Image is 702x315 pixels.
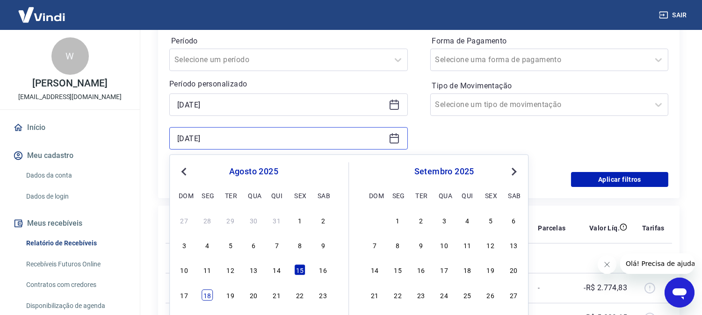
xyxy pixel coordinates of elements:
div: qui [462,190,473,201]
div: Choose quarta-feira, 24 de setembro de 2025 [439,289,450,301]
div: Choose quarta-feira, 6 de agosto de 2025 [248,240,259,251]
a: Dados de login [22,187,129,206]
div: qua [248,190,259,201]
div: seg [392,190,404,201]
button: Meus recebíveis [11,213,129,234]
div: Choose sexta-feira, 5 de setembro de 2025 [485,215,496,226]
label: Forma de Pagamento [432,36,667,47]
div: Choose segunda-feira, 28 de julho de 2025 [202,215,213,226]
div: setembro 2025 [368,166,521,177]
div: Choose sexta-feira, 12 de setembro de 2025 [485,240,496,251]
div: Choose terça-feira, 12 de agosto de 2025 [225,265,236,276]
button: Next Month [508,166,520,177]
div: Choose sábado, 20 de setembro de 2025 [508,265,520,276]
iframe: Fechar mensagem [598,255,616,274]
div: sab [318,190,329,201]
div: ter [415,190,427,201]
p: - [538,283,565,293]
div: Choose quinta-feira, 31 de julho de 2025 [271,215,282,226]
div: dom [179,190,190,201]
div: W [51,37,89,75]
div: Choose quinta-feira, 11 de setembro de 2025 [462,240,473,251]
p: Tarifas [642,223,665,233]
div: Choose domingo, 31 de agosto de 2025 [369,215,380,226]
div: Choose quarta-feira, 20 de agosto de 2025 [248,289,259,301]
a: Início [11,117,129,138]
button: Sair [657,7,691,24]
div: Choose quinta-feira, 25 de setembro de 2025 [462,289,473,301]
div: Choose segunda-feira, 1 de setembro de 2025 [392,215,404,226]
p: -R$ 2.774,83 [584,282,627,294]
div: Choose sábado, 16 de agosto de 2025 [318,265,329,276]
div: Choose domingo, 3 de agosto de 2025 [179,240,190,251]
a: Contratos com credores [22,275,129,294]
label: Tipo de Movimentação [432,80,667,92]
div: Choose quinta-feira, 18 de setembro de 2025 [462,265,473,276]
div: Choose sexta-feira, 1 de agosto de 2025 [294,215,305,226]
div: Choose terça-feira, 16 de setembro de 2025 [415,265,427,276]
div: ter [225,190,236,201]
div: Choose segunda-feira, 8 de setembro de 2025 [392,240,404,251]
div: Choose sábado, 6 de setembro de 2025 [508,215,520,226]
p: Período personalizado [169,79,408,90]
p: Parcelas [538,223,565,233]
iframe: Mensagem da empresa [620,253,695,274]
div: Choose domingo, 7 de setembro de 2025 [369,240,380,251]
div: Choose segunda-feira, 18 de agosto de 2025 [202,289,213,301]
div: Choose segunda-feira, 11 de agosto de 2025 [202,265,213,276]
div: dom [369,190,380,201]
div: qua [439,190,450,201]
div: Choose sábado, 23 de agosto de 2025 [318,289,329,301]
div: sex [294,190,305,201]
div: Choose sábado, 9 de agosto de 2025 [318,240,329,251]
div: Choose terça-feira, 2 de setembro de 2025 [415,215,427,226]
div: Choose sábado, 27 de setembro de 2025 [508,289,520,301]
input: Data inicial [177,98,385,112]
label: Período [171,36,406,47]
div: Choose segunda-feira, 22 de setembro de 2025 [392,289,404,301]
a: Dados da conta [22,166,129,185]
a: Recebíveis Futuros Online [22,255,129,274]
p: [PERSON_NAME] [32,79,107,88]
div: Choose terça-feira, 29 de julho de 2025 [225,215,236,226]
div: Choose quarta-feira, 13 de agosto de 2025 [248,265,259,276]
button: Aplicar filtros [571,172,668,187]
div: Choose domingo, 10 de agosto de 2025 [179,265,190,276]
button: Meu cadastro [11,145,129,166]
iframe: Botão para abrir a janela de mensagens [665,278,695,308]
button: Previous Month [178,166,189,177]
div: Choose sexta-feira, 26 de setembro de 2025 [485,289,496,301]
img: Vindi [11,0,72,29]
span: Olá! Precisa de ajuda? [6,7,79,14]
div: Choose sábado, 2 de agosto de 2025 [318,215,329,226]
div: Choose sexta-feira, 8 de agosto de 2025 [294,240,305,251]
div: Choose terça-feira, 23 de setembro de 2025 [415,289,427,301]
div: Choose domingo, 14 de setembro de 2025 [369,265,380,276]
div: Choose domingo, 27 de julho de 2025 [179,215,190,226]
div: Choose quinta-feira, 21 de agosto de 2025 [271,289,282,301]
div: Choose domingo, 21 de setembro de 2025 [369,289,380,301]
div: Choose terça-feira, 9 de setembro de 2025 [415,240,427,251]
div: Choose quarta-feira, 17 de setembro de 2025 [439,265,450,276]
div: qui [271,190,282,201]
div: Choose sábado, 13 de setembro de 2025 [508,240,520,251]
div: Choose terça-feira, 5 de agosto de 2025 [225,240,236,251]
div: Choose sexta-feira, 22 de agosto de 2025 [294,289,305,301]
div: Choose quarta-feira, 30 de julho de 2025 [248,215,259,226]
div: Choose terça-feira, 19 de agosto de 2025 [225,289,236,301]
div: Choose domingo, 17 de agosto de 2025 [179,289,190,301]
div: seg [202,190,213,201]
div: Choose quinta-feira, 14 de agosto de 2025 [271,265,282,276]
input: Data final [177,131,385,145]
div: sex [485,190,496,201]
p: [EMAIL_ADDRESS][DOMAIN_NAME] [18,92,122,102]
div: agosto 2025 [177,166,330,177]
div: Choose quarta-feira, 3 de setembro de 2025 [439,215,450,226]
div: Choose segunda-feira, 4 de agosto de 2025 [202,240,213,251]
p: Valor Líq. [589,223,620,233]
div: Choose quinta-feira, 7 de agosto de 2025 [271,240,282,251]
div: Choose segunda-feira, 15 de setembro de 2025 [392,265,404,276]
div: Choose sexta-feira, 19 de setembro de 2025 [485,265,496,276]
a: Relatório de Recebíveis [22,234,129,253]
div: Choose quarta-feira, 10 de setembro de 2025 [439,240,450,251]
